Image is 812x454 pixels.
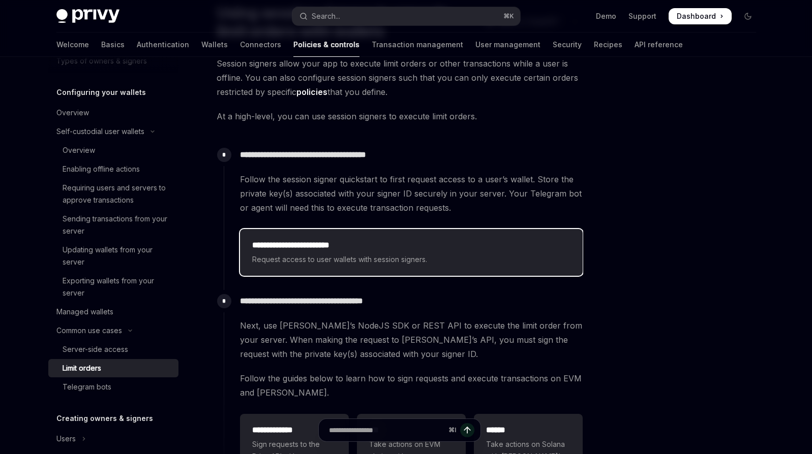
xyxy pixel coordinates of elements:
[48,359,178,377] a: Limit orders
[240,318,583,361] span: Next, use [PERSON_NAME]’s NodeJS SDK or REST API to execute the limit order from your server. Whe...
[48,141,178,159] a: Overview
[628,11,656,21] a: Support
[240,172,583,215] span: Follow the session signer quickstart to first request access to a user’s wallet. Store the privat...
[553,33,582,57] a: Security
[63,163,140,175] div: Enabling offline actions
[48,303,178,321] a: Managed wallets
[240,33,281,57] a: Connectors
[48,104,178,122] a: Overview
[63,244,172,268] div: Updating wallets from your server
[137,33,189,57] a: Authentication
[63,144,95,156] div: Overview
[56,9,119,23] img: dark logo
[48,340,178,359] a: Server-side access
[63,343,128,355] div: Server-side access
[56,33,89,57] a: Welcome
[56,325,122,337] div: Common use cases
[48,179,178,209] a: Requiring users and servers to approve transactions
[296,87,327,98] a: policies
[48,272,178,302] a: Exporting wallets from your server
[201,33,228,57] a: Wallets
[252,253,570,266] span: Request access to user wallets with session signers.
[312,10,340,22] div: Search...
[56,125,144,138] div: Self-custodial user wallets
[63,213,172,237] div: Sending transactions from your server
[240,371,583,400] span: Follow the guides below to learn how to sign requests and execute transactions on EVM and [PERSON...
[63,381,111,393] div: Telegram bots
[217,109,583,123] span: At a high-level, you can use session signers to execute limit orders.
[48,122,178,141] button: Toggle Self-custodial user wallets section
[594,33,622,57] a: Recipes
[63,275,172,299] div: Exporting wallets from your server
[56,107,89,119] div: Overview
[56,306,113,318] div: Managed wallets
[48,160,178,178] a: Enabling offline actions
[293,33,359,57] a: Policies & controls
[635,33,683,57] a: API reference
[48,430,178,448] button: Toggle Users section
[56,433,76,445] div: Users
[596,11,616,21] a: Demo
[48,210,178,240] a: Sending transactions from your server
[217,56,583,99] span: Session signers allow your app to execute limit orders or other transactions while a user is offl...
[460,423,474,437] button: Send message
[56,86,146,99] h5: Configuring your wallets
[669,8,732,24] a: Dashboard
[48,321,178,340] button: Toggle Common use cases section
[101,33,125,57] a: Basics
[292,7,520,25] button: Open search
[48,378,178,396] a: Telegram bots
[475,33,540,57] a: User management
[63,362,101,374] div: Limit orders
[503,12,514,20] span: ⌘ K
[48,241,178,271] a: Updating wallets from your server
[63,182,172,206] div: Requiring users and servers to approve transactions
[677,11,716,21] span: Dashboard
[56,412,153,425] h5: Creating owners & signers
[740,8,756,24] button: Toggle dark mode
[329,419,444,441] input: Ask a question...
[372,33,463,57] a: Transaction management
